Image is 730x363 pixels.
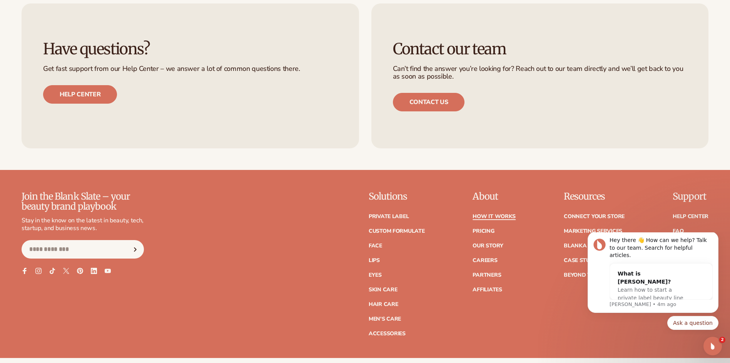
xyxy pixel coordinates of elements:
a: Men's Care [369,316,401,322]
div: Message content [33,4,137,67]
div: What is [PERSON_NAME]? [42,37,113,54]
a: Contact us [393,93,465,111]
p: Join the Blank Slate – your beauty brand playbook [22,192,144,212]
a: Pricing [473,229,494,234]
a: Face [369,243,382,249]
a: Connect your store [564,214,625,219]
a: Help Center [673,214,708,219]
div: What is [PERSON_NAME]?Learn how to start a private label beauty line with [PERSON_NAME] [34,31,121,84]
a: Our Story [473,243,503,249]
p: Stay in the know on the latest in beauty, tech, startup, and business news. [22,217,144,233]
a: Lips [369,258,380,263]
h3: Have questions? [43,40,337,57]
a: Accessories [369,331,406,336]
a: Skin Care [369,287,397,292]
a: Help center [43,85,117,104]
p: Support [673,192,708,202]
a: Beyond the brand [564,272,619,278]
a: Marketing services [564,229,622,234]
p: About [473,192,516,202]
button: Quick reply: Ask a question [91,84,142,97]
a: Partners [473,272,501,278]
p: Message from Lee, sent 4m ago [33,69,137,76]
a: Custom formulate [369,229,425,234]
button: Subscribe [127,240,144,259]
p: Can’t find the answer you’re looking for? Reach out to our team directly and we’ll get back to yo... [393,65,687,81]
iframe: Intercom notifications message [576,232,730,334]
a: FAQ [673,229,683,234]
div: Hey there 👋 How can we help? Talk to our team. Search for helpful articles. [33,4,137,27]
a: Private label [369,214,409,219]
a: Eyes [369,272,382,278]
a: Blanka Academy [564,243,615,249]
span: 2 [719,337,725,343]
span: Learn how to start a private label beauty line with [PERSON_NAME] [42,54,107,77]
h3: Contact our team [393,40,687,57]
iframe: Intercom live chat [703,337,722,355]
a: Affiliates [473,287,502,292]
p: Get fast support from our Help Center – we answer a lot of common questions there. [43,65,337,73]
img: Profile image for Lee [17,6,30,18]
p: Solutions [369,192,425,202]
div: Quick reply options [12,84,142,97]
a: Case Studies [564,258,602,263]
a: Hair Care [369,302,398,307]
p: Resources [564,192,625,202]
a: Careers [473,258,497,263]
a: How It Works [473,214,516,219]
